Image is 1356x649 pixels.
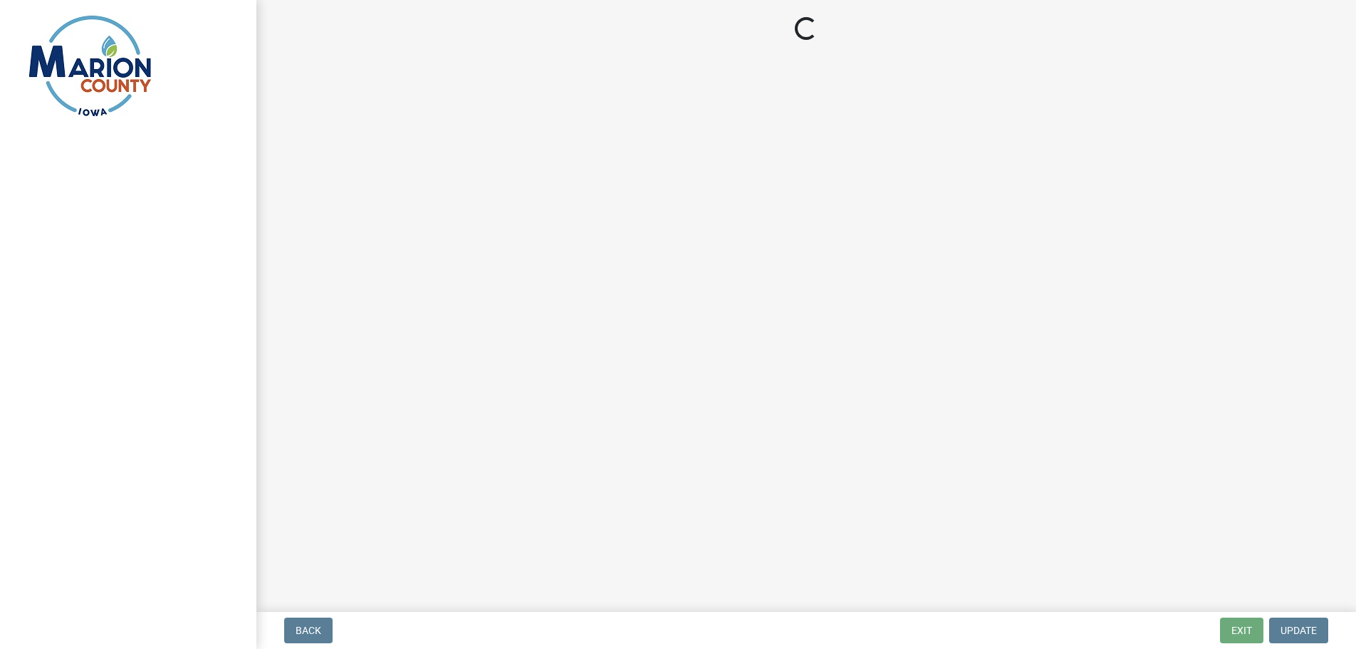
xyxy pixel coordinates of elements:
button: Update [1269,618,1328,643]
span: Update [1281,625,1317,636]
img: Marion County, Iowa [28,15,152,117]
button: Exit [1220,618,1263,643]
span: Back [296,625,321,636]
button: Back [284,618,333,643]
